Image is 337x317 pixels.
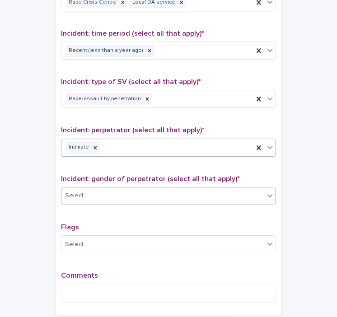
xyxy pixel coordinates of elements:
div: Recent (less than a year ago) [66,45,145,57]
span: Incident: perpetrator (select all that apply) [61,126,204,134]
span: Incident: gender of perpetrator (select all that apply) [61,175,239,182]
span: Incident: type of SV (select all that apply) [61,78,201,85]
span: Flags [61,224,79,231]
div: Select... [65,191,88,200]
span: Comments [61,272,98,279]
div: Intimate [66,141,90,154]
div: Select... [65,240,88,249]
div: Rape/assault by penetration [66,93,142,105]
span: Incident: time period (select all that apply) [61,30,204,37]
